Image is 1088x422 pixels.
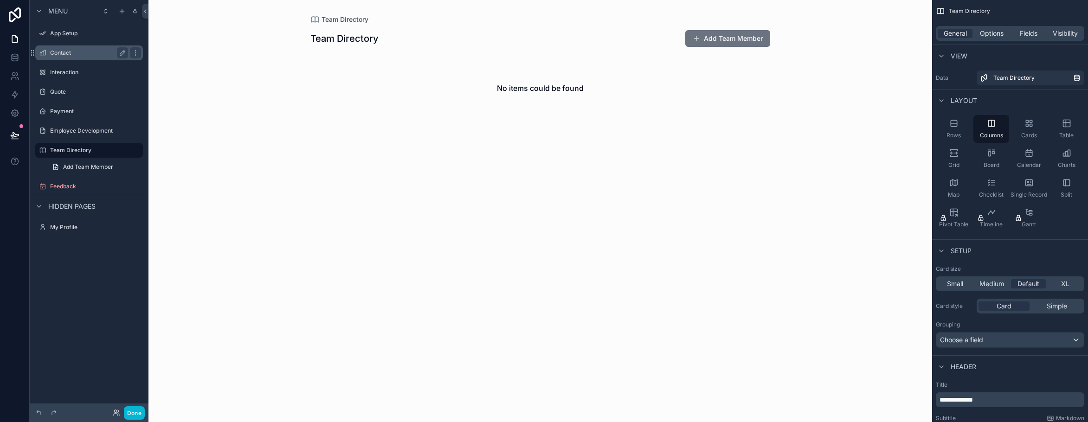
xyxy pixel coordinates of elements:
span: Add Team Member [63,163,113,171]
span: Team Directory [322,15,368,24]
label: Card style [936,302,973,310]
span: Menu [48,6,68,16]
a: Contact [35,45,143,60]
span: Single Record [1011,191,1047,198]
a: Employee Development [35,123,143,138]
label: Contact [50,49,124,57]
span: View [951,51,967,61]
span: Setup [951,246,972,256]
button: Pivot Table [936,204,972,232]
span: Small [947,279,963,288]
span: Calendar [1017,161,1041,169]
label: Card size [936,265,961,273]
a: Team Directory [977,70,1084,85]
button: Timeline [973,204,1009,232]
label: Title [936,381,1084,389]
span: Default [1017,279,1039,288]
label: Quote [50,88,141,96]
span: Card [997,301,1011,311]
span: XL [1061,279,1069,288]
button: Choose a field [936,332,1084,348]
label: Employee Development [50,127,141,134]
span: General [944,29,967,38]
a: Feedback [35,179,143,194]
button: Map [936,174,972,202]
span: Fields [1020,29,1037,38]
label: Feedback [50,183,141,190]
a: App Setup [35,26,143,41]
span: Team Directory [949,7,990,15]
button: Gantt [1011,204,1047,232]
button: Calendar [1011,145,1047,173]
h2: No items could be found [497,83,584,94]
button: Board [973,145,1009,173]
a: Payment [35,104,143,119]
a: Team Directory [35,143,143,158]
span: Simple [1047,301,1067,311]
a: Interaction [35,65,143,80]
button: Columns [973,115,1009,143]
div: scrollable content [936,392,1084,407]
a: Team Directory [310,15,368,24]
span: Team Directory [993,74,1035,82]
button: Rows [936,115,972,143]
span: Hidden pages [48,202,96,211]
span: Map [948,191,959,198]
button: Single Record [1011,174,1047,202]
label: Payment [50,108,141,115]
button: Add Team Member [685,30,770,47]
label: Data [936,74,973,82]
a: Add Team Member [46,160,143,174]
span: Options [980,29,1004,38]
button: Grid [936,145,972,173]
span: Cards [1021,132,1037,139]
span: Columns [980,132,1003,139]
a: My Profile [35,220,143,235]
button: Table [1049,115,1084,143]
span: Medium [979,279,1004,288]
span: Checklist [979,191,1004,198]
a: Quote [35,84,143,99]
label: Interaction [50,69,141,76]
span: Grid [948,161,959,169]
h1: Team Directory [310,32,379,45]
span: Visibility [1053,29,1078,38]
span: Board [984,161,999,169]
span: Gantt [1022,221,1036,228]
span: Layout [951,96,977,105]
span: Rows [946,132,961,139]
button: Cards [1011,115,1047,143]
label: Grouping [936,321,960,328]
span: Header [951,362,976,371]
span: Choose a field [940,336,983,344]
span: Timeline [980,221,1003,228]
button: Split [1049,174,1084,202]
span: Pivot Table [939,221,968,228]
span: Split [1061,191,1072,198]
label: Team Directory [50,147,137,154]
button: Done [124,406,145,420]
span: Charts [1058,161,1075,169]
label: App Setup [50,30,141,37]
button: Checklist [973,174,1009,202]
span: Table [1059,132,1074,139]
label: My Profile [50,224,141,231]
button: Charts [1049,145,1084,173]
